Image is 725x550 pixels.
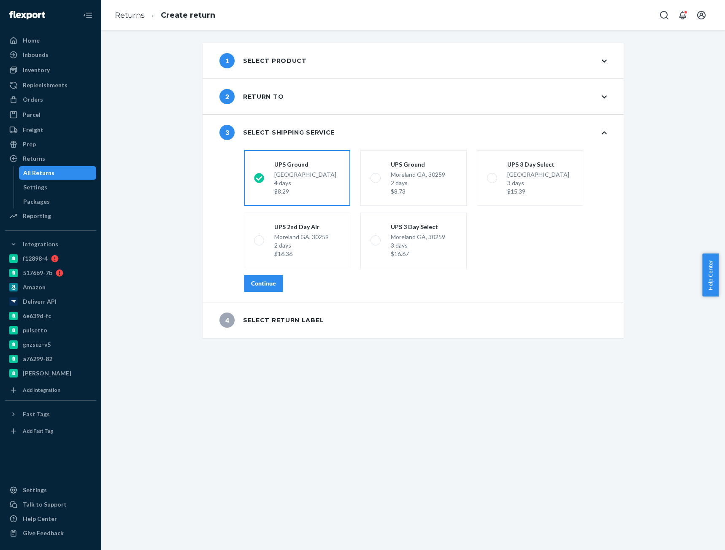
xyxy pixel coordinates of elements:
[23,66,50,74] div: Inventory
[19,166,97,180] a: All Returns
[23,326,47,334] div: pulsetto
[274,160,336,169] div: UPS Ground
[23,386,60,394] div: Add Integration
[219,125,235,140] span: 3
[23,355,52,363] div: a76299-82
[5,123,96,137] a: Freight
[391,170,445,196] div: Moreland GA, 30259
[5,93,96,106] a: Orders
[391,233,445,258] div: Moreland GA, 30259
[5,324,96,337] a: pulsetto
[23,297,57,306] div: Deliverr API
[274,223,329,231] div: UPS 2nd Day Air
[391,160,445,169] div: UPS Ground
[5,63,96,77] a: Inventory
[23,197,50,206] div: Packages
[161,11,215,20] a: Create return
[391,250,445,258] div: $16.67
[23,515,57,523] div: Help Center
[5,483,96,497] a: Settings
[5,108,96,121] a: Parcel
[23,111,41,119] div: Parcel
[5,237,96,251] button: Integrations
[5,295,96,308] a: Deliverr API
[23,240,58,248] div: Integrations
[23,154,45,163] div: Returns
[507,160,569,169] div: UPS 3 Day Select
[244,275,283,292] button: Continue
[5,526,96,540] button: Give Feedback
[5,352,96,366] a: a76299-82
[5,498,96,511] a: Talk to Support
[23,427,53,434] div: Add Fast Tag
[23,183,47,191] div: Settings
[251,279,276,288] div: Continue
[274,179,336,187] div: 4 days
[19,181,97,194] a: Settings
[5,367,96,380] a: [PERSON_NAME]
[23,369,71,377] div: [PERSON_NAME]
[23,410,50,418] div: Fast Tags
[219,89,284,104] div: Return to
[274,187,336,196] div: $8.29
[23,169,54,177] div: All Returns
[23,283,46,291] div: Amazon
[5,48,96,62] a: Inbounds
[108,3,222,28] ol: breadcrumbs
[219,125,335,140] div: Select shipping service
[23,529,64,537] div: Give Feedback
[5,152,96,165] a: Returns
[5,383,96,397] a: Add Integration
[23,312,51,320] div: 6e639d-fc
[219,313,235,328] span: 4
[507,179,569,187] div: 3 days
[219,53,307,68] div: Select product
[507,170,569,196] div: [GEOGRAPHIC_DATA]
[391,187,445,196] div: $8.73
[9,11,45,19] img: Flexport logo
[5,424,96,438] a: Add Fast Tag
[23,500,67,509] div: Talk to Support
[391,241,445,250] div: 3 days
[693,7,710,24] button: Open account menu
[5,137,96,151] a: Prep
[5,309,96,323] a: 6e639d-fc
[391,223,445,231] div: UPS 3 Day Select
[5,338,96,351] a: gnzsuz-v5
[274,170,336,196] div: [GEOGRAPHIC_DATA]
[23,51,49,59] div: Inbounds
[23,36,40,45] div: Home
[23,340,51,349] div: gnzsuz-v5
[219,89,235,104] span: 2
[23,81,68,89] div: Replenishments
[674,7,691,24] button: Open notifications
[23,212,51,220] div: Reporting
[5,78,96,92] a: Replenishments
[23,254,48,263] div: f12898-4
[656,7,673,24] button: Open Search Box
[219,53,235,68] span: 1
[274,233,329,258] div: Moreland GA, 30259
[23,140,36,148] div: Prep
[702,253,719,297] button: Help Center
[23,126,43,134] div: Freight
[5,209,96,223] a: Reporting
[274,241,329,250] div: 2 days
[5,252,96,265] a: f12898-4
[23,486,47,494] div: Settings
[5,266,96,280] a: 5176b9-7b
[5,34,96,47] a: Home
[23,95,43,104] div: Orders
[19,195,97,208] a: Packages
[23,269,52,277] div: 5176b9-7b
[5,512,96,526] a: Help Center
[391,179,445,187] div: 2 days
[5,280,96,294] a: Amazon
[507,187,569,196] div: $15.39
[115,11,145,20] a: Returns
[274,250,329,258] div: $16.36
[219,313,324,328] div: Select return label
[79,7,96,24] button: Close Navigation
[5,407,96,421] button: Fast Tags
